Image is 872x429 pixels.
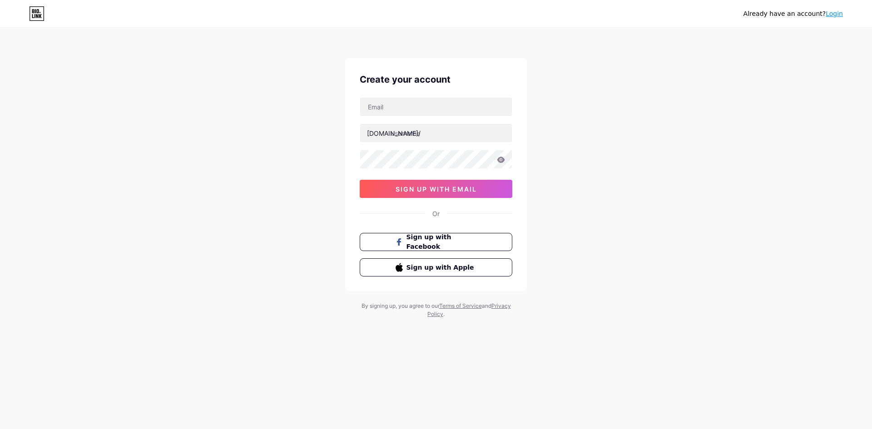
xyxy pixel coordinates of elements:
button: Sign up with Apple [360,258,512,276]
a: Login [826,10,843,17]
button: Sign up with Facebook [360,233,512,251]
div: [DOMAIN_NAME]/ [367,128,421,138]
a: Terms of Service [439,302,482,309]
input: username [360,124,512,142]
div: Or [432,209,440,218]
button: sign up with email [360,180,512,198]
input: Email [360,98,512,116]
span: Sign up with Apple [406,263,477,272]
div: By signing up, you agree to our and . [359,302,513,318]
div: Create your account [360,73,512,86]
span: sign up with email [396,185,477,193]
span: Sign up with Facebook [406,232,477,251]
div: Already have an account? [743,9,843,19]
